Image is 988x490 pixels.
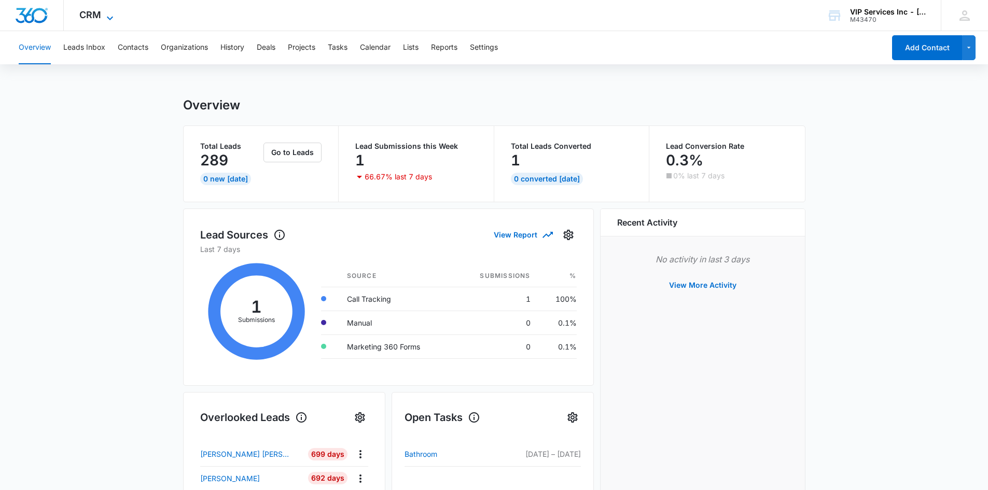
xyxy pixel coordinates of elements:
[200,244,577,255] p: Last 7 days
[200,473,260,484] p: [PERSON_NAME]
[453,311,539,334] td: 0
[360,31,391,64] button: Calendar
[308,448,347,460] div: 699 Days
[355,143,477,150] p: Lead Submissions this Week
[200,227,286,243] h1: Lead Sources
[200,449,305,459] a: [PERSON_NAME] [PERSON_NAME]
[19,31,51,64] button: Overview
[453,287,539,311] td: 1
[118,31,148,64] button: Contacts
[892,35,962,60] button: Add Contact
[63,31,105,64] button: Leads Inbox
[539,265,577,287] th: %
[539,334,577,358] td: 0.1%
[352,470,368,486] button: Actions
[666,152,703,169] p: 0.3%
[200,173,251,185] div: 0 New [DATE]
[539,287,577,311] td: 100%
[355,152,365,169] p: 1
[352,409,368,426] button: Settings
[431,31,457,64] button: Reports
[659,273,747,298] button: View More Activity
[405,410,480,425] h1: Open Tasks
[79,9,101,20] span: CRM
[328,31,347,64] button: Tasks
[339,311,453,334] td: Manual
[200,410,308,425] h1: Overlooked Leads
[560,227,577,243] button: Settings
[200,473,305,484] a: [PERSON_NAME]
[339,287,453,311] td: Call Tracking
[161,31,208,64] button: Organizations
[564,409,581,426] button: Settings
[257,31,275,64] button: Deals
[339,265,453,287] th: Source
[511,152,520,169] p: 1
[263,148,322,157] a: Go to Leads
[365,173,432,180] p: 66.67% last 7 days
[850,8,926,16] div: account name
[339,334,453,358] td: Marketing 360 Forms
[183,97,240,113] h1: Overview
[673,172,725,179] p: 0% last 7 days
[470,449,581,459] p: [DATE] – [DATE]
[453,334,539,358] td: 0
[617,253,788,265] p: No activity in last 3 days
[308,472,347,484] div: 692 Days
[850,16,926,23] div: account id
[403,31,419,64] button: Lists
[453,265,539,287] th: Submissions
[617,216,677,229] h6: Recent Activity
[494,226,552,244] button: View Report
[200,152,228,169] p: 289
[511,143,633,150] p: Total Leads Converted
[511,173,583,185] div: 0 Converted [DATE]
[539,311,577,334] td: 0.1%
[288,31,315,64] button: Projects
[263,143,322,162] button: Go to Leads
[200,143,262,150] p: Total Leads
[200,449,294,459] p: [PERSON_NAME] [PERSON_NAME]
[352,446,368,462] button: Actions
[470,31,498,64] button: Settings
[405,448,470,460] a: Bathroom
[666,143,788,150] p: Lead Conversion Rate
[220,31,244,64] button: History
